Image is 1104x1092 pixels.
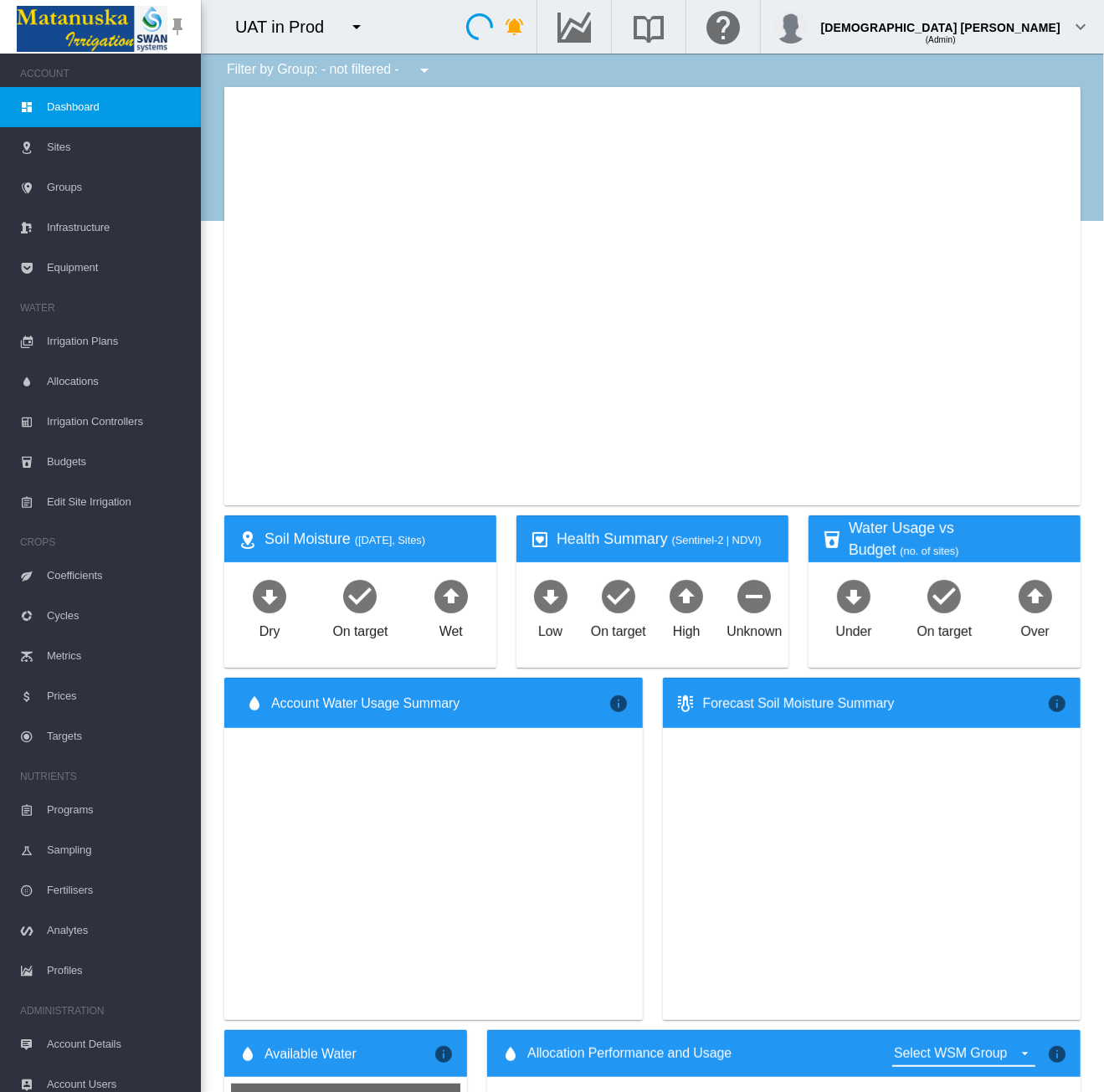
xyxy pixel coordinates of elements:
div: [DEMOGRAPHIC_DATA] [PERSON_NAME] [821,13,1060,29]
md-icon: icon-pin [167,17,187,37]
div: Health Summary [557,529,775,550]
span: Allocation Performance and Usage [527,1044,732,1064]
md-icon: icon-arrow-up-bold-circle [666,576,706,616]
div: Dry [259,616,280,641]
span: NUTRIENTS [20,763,187,790]
md-icon: Click here for help [703,17,743,37]
span: Cycles [47,596,187,636]
div: Filter by Group: - not filtered - [214,54,446,87]
button: icon-menu-down [408,54,441,87]
span: Sampling [47,830,187,870]
md-icon: icon-arrow-down-bold-circle [834,576,874,616]
span: ADMINISTRATION [20,997,187,1024]
md-icon: icon-minus-circle [734,576,774,616]
md-icon: icon-menu-down [347,17,367,37]
div: Unknown [727,616,782,641]
span: Irrigation Plans [47,321,187,361]
md-icon: icon-checkbox-marked-circle [924,576,964,616]
span: Prices [47,676,187,716]
span: Fertilisers [47,870,187,910]
span: Account Details [47,1024,187,1064]
md-icon: icon-cup-water [822,530,842,550]
div: On target [917,616,972,641]
md-icon: Search the knowledge base [629,17,669,37]
span: Equipment [47,248,187,288]
div: High [673,616,701,641]
span: (Sentinel-2 | NDVI) [672,534,762,546]
div: Soil Moisture [264,529,483,550]
md-icon: icon-checkbox-marked-circle [340,576,380,616]
md-icon: icon-water [244,694,264,714]
span: Metrics [47,636,187,676]
md-select: {{'ALLOCATION.SELECT_GROUP' | i18next}} [892,1041,1035,1067]
md-icon: Go to the Data Hub [554,17,594,37]
span: Coefficients [47,556,187,596]
md-icon: icon-bell-ring [505,17,525,37]
md-icon: icon-map-marker-radius [238,530,258,550]
md-icon: icon-heart-box-outline [530,530,550,550]
span: Dashboard [47,87,187,127]
span: Infrastructure [47,208,187,248]
span: WATER [20,295,187,321]
div: UAT in Prod [235,15,339,38]
span: Groups [47,167,187,208]
span: (Admin) [926,35,956,44]
span: Account Water Usage Summary [271,695,609,713]
span: Available Water [264,1045,357,1064]
span: Profiles [47,951,187,991]
div: Forecast Soil Moisture Summary [703,695,1048,713]
md-icon: icon-information [1047,1044,1067,1064]
md-icon: icon-menu-down [414,60,434,80]
span: Irrigation Controllers [47,402,187,442]
md-icon: icon-arrow-up-bold-circle [1015,576,1055,616]
button: icon-menu-down [340,10,373,44]
md-icon: icon-arrow-down-bold-circle [249,576,290,616]
md-icon: icon-information [609,694,629,714]
span: Targets [47,716,187,756]
div: Water Usage vs Budget [849,518,1067,560]
img: Matanuska_LOGO.png [17,6,167,52]
div: On target [591,616,646,641]
button: icon-bell-ring [498,10,531,44]
div: Wet [439,616,463,641]
span: Analytes [47,910,187,951]
img: profile.jpg [774,10,808,44]
div: Over [1021,616,1050,641]
md-icon: icon-water [238,1044,258,1064]
span: Budgets [47,442,187,482]
span: Sites [47,127,187,167]
span: ACCOUNT [20,60,187,87]
md-icon: icon-thermometer-lines [676,694,696,714]
span: Allocations [47,361,187,402]
div: Low [538,616,562,641]
span: Edit Site Irrigation [47,482,187,522]
span: Programs [47,790,187,830]
div: Under [836,616,872,641]
md-icon: icon-chevron-down [1071,17,1091,37]
md-icon: icon-arrow-down-bold-circle [531,576,571,616]
md-icon: icon-arrow-up-bold-circle [431,576,471,616]
span: ([DATE], Sites) [355,534,425,546]
div: On target [333,616,388,641]
span: CROPS [20,529,187,556]
md-icon: icon-water [501,1044,521,1064]
span: (no. of sites) [900,545,958,557]
md-icon: icon-checkbox-marked-circle [598,576,639,616]
md-icon: icon-information [1047,694,1067,714]
md-icon: icon-information [434,1044,454,1064]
